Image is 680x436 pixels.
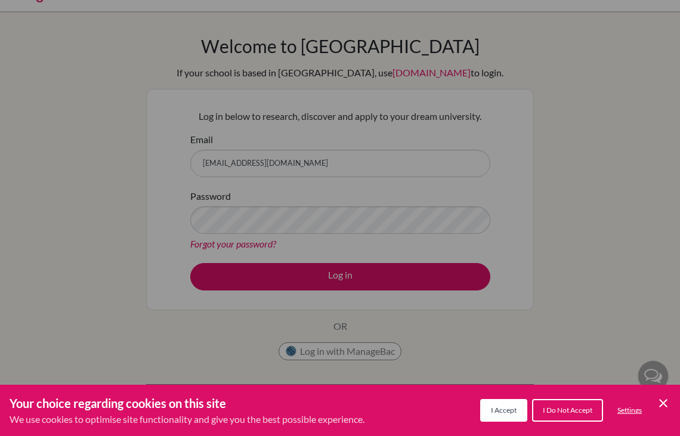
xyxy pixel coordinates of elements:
[617,406,642,415] span: Settings
[543,406,592,415] span: I Do Not Accept
[480,399,527,422] button: I Accept
[608,400,651,420] button: Settings
[10,412,364,426] p: We use cookies to optimise site functionality and give you the best possible experience.
[491,406,517,415] span: I Accept
[30,8,49,19] span: 帮助
[656,396,670,410] button: Save and close
[10,394,364,412] h3: Your choice regarding cookies on this site
[532,399,603,422] button: I Do Not Accept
